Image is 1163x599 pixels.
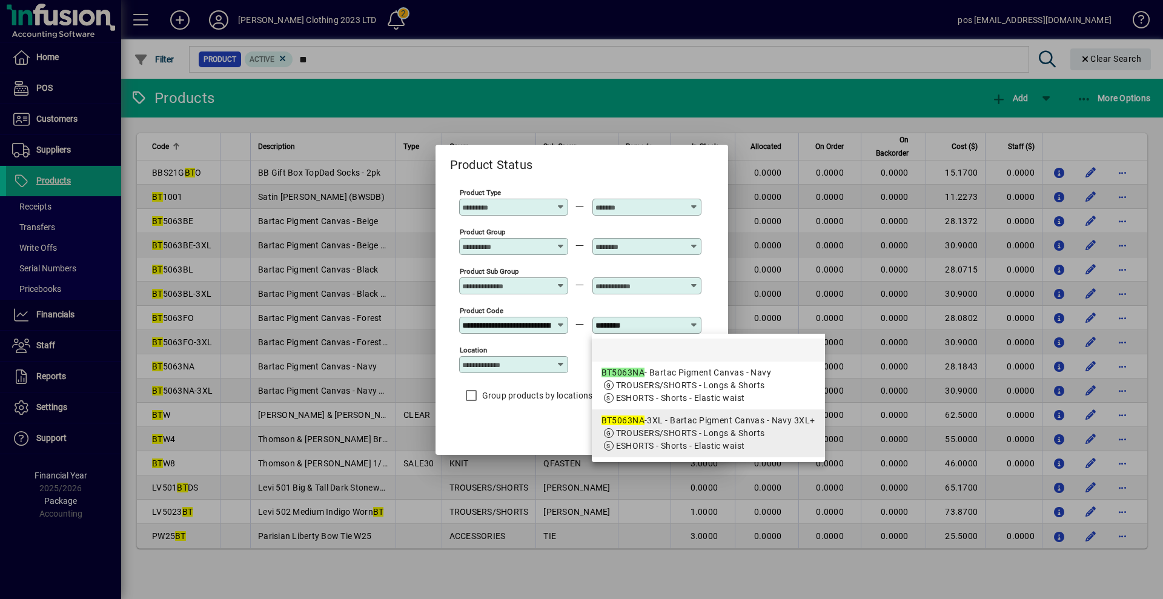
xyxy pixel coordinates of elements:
mat-label: Product Code [460,306,503,314]
mat-option: BT5063NA - Bartac Pigment Canvas - Navy [592,362,825,409]
mat-label: Product Sub Group [460,266,519,275]
span: TROUSERS/SHORTS - Longs & Shorts [616,428,765,438]
em: BT5063NA [601,415,645,425]
em: BT5063NA [601,368,645,377]
span: ESHORTS - Shorts - Elastic waist [616,393,745,403]
mat-option: BT5063NA-3XL - Bartac Pigment Canvas - Navy 3XL+ [592,409,825,457]
mat-label: Product Type [460,188,501,196]
h2: Product Status [436,145,548,174]
div: - Bartac Pigment Canvas - Navy [601,366,815,379]
mat-label: Location [460,345,487,354]
mat-label: Product Group [460,227,505,236]
span: ESHORTS - Shorts - Elastic waist [616,441,745,451]
label: Group products by locations [480,389,593,402]
span: TROUSERS/SHORTS - Longs & Shorts [616,380,765,390]
div: -3XL - Bartac Pigment Canvas - Navy 3XL+ [601,414,815,427]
